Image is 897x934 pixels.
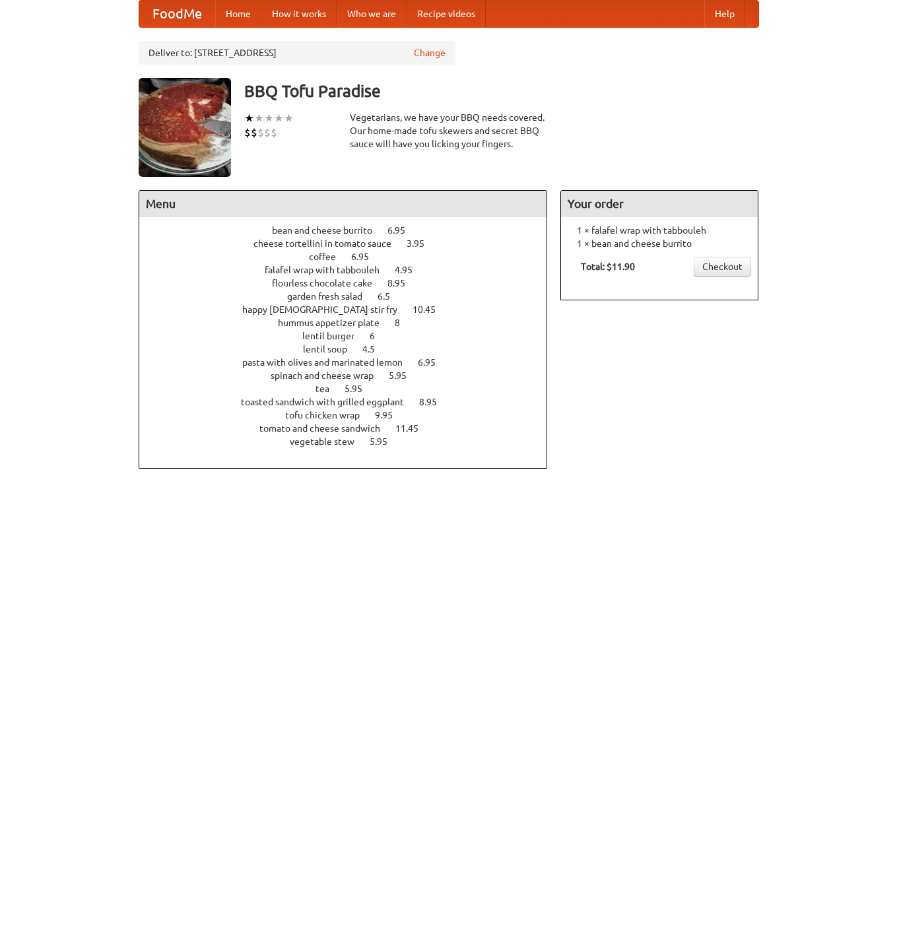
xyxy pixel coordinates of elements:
[271,370,387,381] span: spinach and cheese wrap
[272,278,385,288] span: flourless chocolate cake
[694,257,751,277] a: Checkout
[362,344,388,354] span: 4.5
[290,436,368,447] span: vegetable stew
[253,238,449,249] a: cheese tortellini in tomato sauce 3.95
[419,397,450,407] span: 8.95
[139,191,547,217] h4: Menu
[704,1,745,27] a: Help
[274,111,284,125] li: ★
[407,238,438,249] span: 3.95
[290,436,412,447] a: vegetable stew 5.95
[278,317,393,328] span: hummus appetizer plate
[561,191,758,217] h4: Your order
[285,410,373,420] span: tofu chicken wrap
[395,265,426,275] span: 4.95
[395,317,413,328] span: 8
[287,291,376,302] span: garden fresh salad
[241,397,461,407] a: toasted sandwich with grilled eggplant 8.95
[139,41,455,65] div: Deliver to: [STREET_ADDRESS]
[278,317,424,328] a: hummus appetizer plate 8
[287,291,415,302] a: garden fresh salad 6.5
[309,251,393,262] a: coffee 6.95
[302,331,399,341] a: lentil burger 6
[242,304,411,315] span: happy [DEMOGRAPHIC_DATA] stir fry
[265,265,393,275] span: falafel wrap with tabbouleh
[271,125,277,140] li: $
[244,111,254,125] li: ★
[284,111,294,125] li: ★
[139,1,215,27] a: FoodMe
[395,423,432,434] span: 11.45
[302,331,368,341] span: lentil burger
[264,111,274,125] li: ★
[389,370,420,381] span: 5.95
[254,111,264,125] li: ★
[272,278,430,288] a: flourless chocolate cake 8.95
[568,224,751,237] li: 1 × falafel wrap with tabbouleh
[387,225,418,236] span: 6.95
[370,331,388,341] span: 6
[407,1,486,27] a: Recipe videos
[370,436,401,447] span: 5.95
[251,125,257,140] li: $
[244,78,759,104] h3: BBQ Tofu Paradise
[242,357,460,368] a: pasta with olives and marinated lemon 6.95
[215,1,261,27] a: Home
[337,1,407,27] a: Who we are
[285,410,417,420] a: tofu chicken wrap 9.95
[257,125,264,140] li: $
[581,261,635,272] b: Total: $11.90
[272,225,385,236] span: bean and cheese burrito
[316,384,387,394] a: tea 5.95
[242,357,416,368] span: pasta with olives and marinated lemon
[272,225,430,236] a: bean and cheese burrito 6.95
[242,304,460,315] a: happy [DEMOGRAPHIC_DATA] stir fry 10.45
[413,304,449,315] span: 10.45
[303,344,360,354] span: lentil soup
[259,423,443,434] a: tomato and cheese sandwich 11.45
[351,251,382,262] span: 6.95
[418,357,449,368] span: 6.95
[387,278,418,288] span: 8.95
[265,265,437,275] a: falafel wrap with tabbouleh 4.95
[303,344,399,354] a: lentil soup 4.5
[350,111,548,150] div: Vegetarians, we have your BBQ needs covered. Our home-made tofu skewers and secret BBQ sauce will...
[241,397,417,407] span: toasted sandwich with grilled eggplant
[244,125,251,140] li: $
[378,291,403,302] span: 6.5
[375,410,406,420] span: 9.95
[253,238,405,249] span: cheese tortellini in tomato sauce
[414,46,446,59] a: Change
[568,237,751,250] li: 1 × bean and cheese burrito
[259,423,393,434] span: tomato and cheese sandwich
[345,384,376,394] span: 5.95
[139,78,231,177] img: angular.jpg
[261,1,337,27] a: How it works
[264,125,271,140] li: $
[316,384,343,394] span: tea
[271,370,431,381] a: spinach and cheese wrap 5.95
[309,251,349,262] span: coffee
